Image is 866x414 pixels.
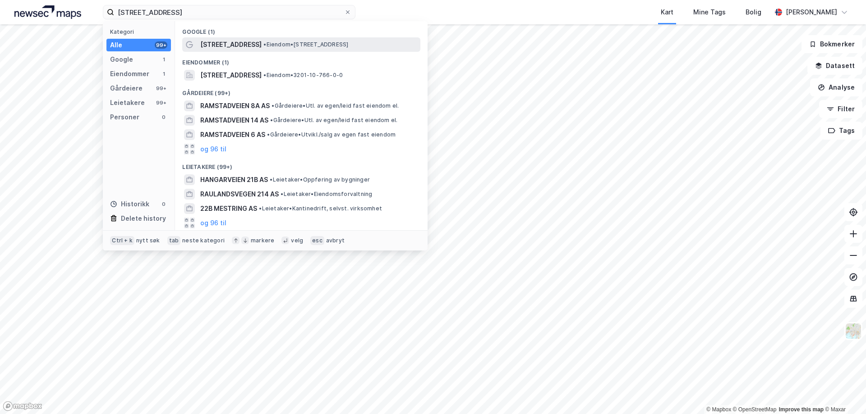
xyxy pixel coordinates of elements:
span: Gårdeiere • Utvikl./salg av egen fast eiendom [267,131,396,138]
button: og 96 til [200,144,226,155]
div: Historikk [110,199,149,209]
span: • [267,131,270,138]
div: tab [167,236,181,245]
div: Gårdeiere (99+) [175,82,428,99]
button: Datasett [807,57,862,75]
img: Z [845,323,862,340]
div: nytt søk [136,237,160,244]
div: 99+ [155,85,167,92]
span: RAMSTADVEIEN 14 AS [200,115,268,126]
div: Gårdeiere [110,83,143,94]
div: Ctrl + k [110,236,134,245]
div: Google (1) [175,21,428,37]
div: Leietakere (99+) [175,156,428,173]
span: • [259,205,262,212]
a: Improve this map [779,406,824,413]
div: 99+ [155,41,167,49]
a: Mapbox [706,406,731,413]
div: Mine Tags [693,7,726,18]
span: Leietaker • Eiendomsforvaltning [281,191,372,198]
div: velg [291,237,303,244]
div: [PERSON_NAME] [786,7,837,18]
span: [STREET_ADDRESS] [200,70,262,81]
div: 0 [160,114,167,121]
div: Delete history [121,213,166,224]
span: RAMSTADVEIEN 6 AS [200,129,265,140]
div: avbryt [326,237,345,244]
span: RAMSTADVEIEN 8A AS [200,100,270,111]
span: HANGARVEIEN 21B AS [200,174,268,185]
a: OpenStreetMap [733,406,777,413]
div: Google [110,54,133,65]
div: 1 [160,70,167,77]
div: Eiendommer (1) [175,52,428,68]
span: Leietaker • Oppføring av bygninger [270,176,370,183]
iframe: Chat Widget [821,371,866,414]
span: • [263,41,266,48]
button: Tags [820,122,862,140]
span: • [270,117,273,123]
div: Bolig [746,7,761,18]
div: neste kategori [182,237,225,244]
span: • [270,176,272,183]
span: [STREET_ADDRESS] [200,39,262,50]
input: Søk på adresse, matrikkel, gårdeiere, leietakere eller personer [114,5,344,19]
div: markere [251,237,274,244]
div: 99+ [155,99,167,106]
div: 1 [160,56,167,63]
span: Gårdeiere • Utl. av egen/leid fast eiendom el. [270,117,397,124]
span: • [281,191,283,197]
div: Kart [661,7,673,18]
div: 0 [160,200,167,208]
span: Gårdeiere • Utl. av egen/leid fast eiendom el. [272,102,399,109]
span: 22B MESTRING AS [200,203,257,214]
button: Analyse [810,78,862,96]
span: Eiendom • 3201-10-766-0-0 [263,72,343,79]
span: RAULANDSVEGEN 214 AS [200,189,279,200]
span: • [272,102,274,109]
div: Personer [110,112,139,123]
span: • [263,72,266,78]
div: Eiendommer [110,68,149,79]
div: Kategori [110,28,171,35]
div: Alle [110,40,122,50]
button: Filter [819,100,862,118]
a: Mapbox homepage [3,401,42,411]
div: Leietakere [110,97,145,108]
span: Leietaker • Kantinedrift, selvst. virksomhet [259,205,382,212]
button: Bokmerker [802,35,862,53]
div: esc [310,236,324,245]
span: Eiendom • [STREET_ADDRESS] [263,41,348,48]
img: logo.a4113a55bc3d86da70a041830d287a7e.svg [14,5,81,19]
button: og 96 til [200,218,226,228]
div: Kontrollprogram for chat [821,371,866,414]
